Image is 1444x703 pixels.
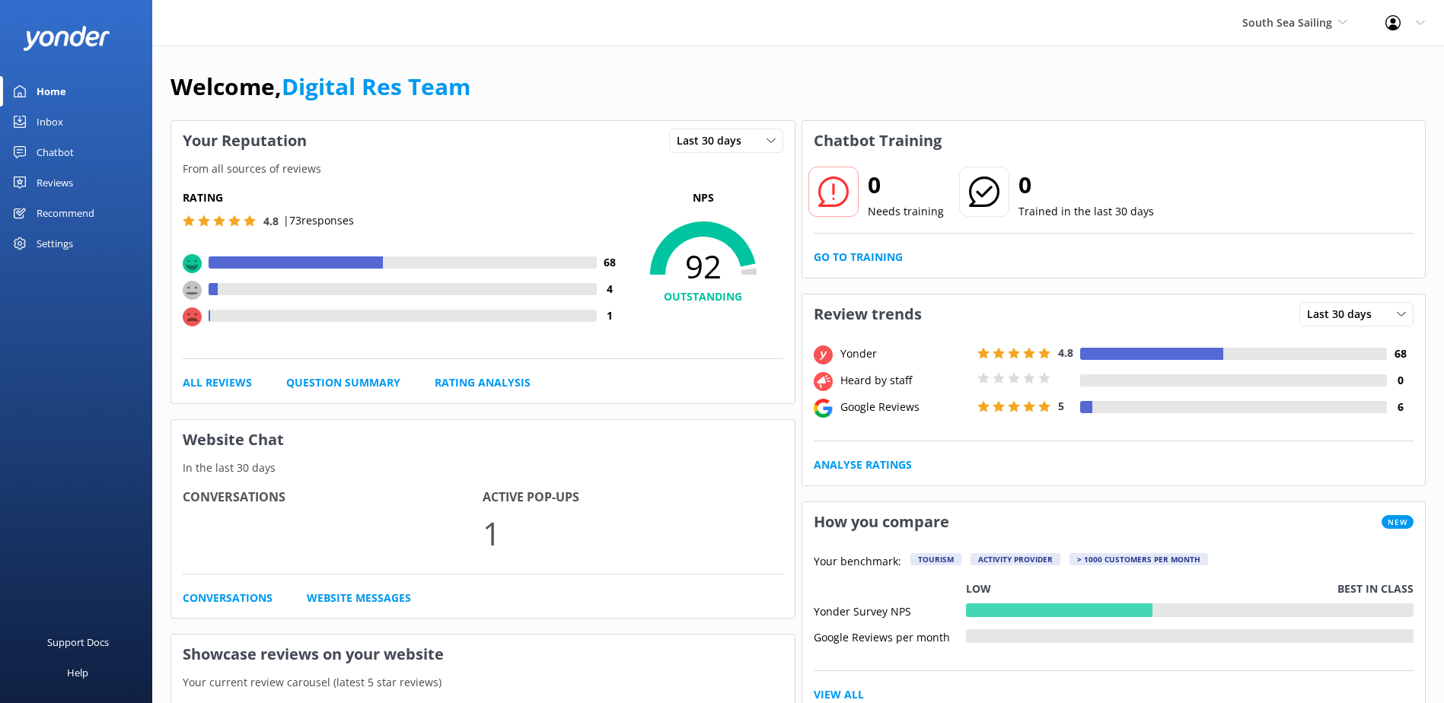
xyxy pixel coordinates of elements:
h2: 0 [1018,167,1154,203]
div: Heard by staff [837,372,974,389]
a: Rating Analysis [435,374,531,391]
p: From all sources of reviews [171,161,795,177]
h5: Rating [183,189,623,206]
a: Go to Training [814,249,903,266]
div: Help [67,657,88,688]
h3: Chatbot Training [802,121,953,161]
div: Home [37,76,66,107]
h2: 0 [868,167,944,203]
a: Question Summary [286,374,400,391]
a: All Reviews [183,374,252,391]
p: Needs training [868,203,944,220]
h4: 1 [597,307,623,324]
h4: Active Pop-ups [483,488,783,507]
span: 5 [1058,399,1064,413]
div: Yonder [837,345,974,362]
p: | 73 responses [283,212,354,229]
div: Yonder Survey NPS [814,603,966,617]
h1: Welcome, [171,68,470,105]
h3: Website Chat [171,420,795,460]
h4: 4 [597,281,623,297]
div: Inbox [37,107,63,137]
span: 4.8 [263,214,279,228]
h4: 68 [1387,345,1414,362]
img: yonder-white-logo.png [23,26,110,51]
p: Your benchmark: [814,553,901,571]
a: View All [814,686,864,703]
div: Recommend [37,198,94,228]
h4: OUTSTANDING [623,288,783,305]
a: Website Messages [307,590,411,606]
a: Analyse Ratings [814,456,912,473]
div: Tourism [910,553,961,565]
a: Conversations [183,590,273,606]
h4: 68 [597,254,623,271]
div: > 1000 customers per month [1069,553,1208,565]
div: Chatbot [37,137,74,167]
div: Reviews [37,167,73,198]
span: 4.8 [1058,345,1073,360]
span: Last 30 days [677,132,751,149]
h3: Your Reputation [171,121,318,161]
div: Google Reviews per month [814,629,966,643]
h4: 6 [1387,399,1414,415]
p: 1 [483,507,783,558]
a: Digital Res Team [282,71,470,102]
h3: How you compare [802,502,961,542]
h4: 0 [1387,372,1414,389]
p: NPS [623,189,783,206]
p: Your current review carousel (latest 5 star reviews) [171,674,795,691]
span: New [1382,515,1414,529]
p: In the last 30 days [171,460,795,476]
div: Google Reviews [837,399,974,415]
div: Settings [37,228,73,259]
p: Trained in the last 30 days [1018,203,1154,220]
h3: Showcase reviews on your website [171,635,795,674]
p: Best in class [1337,581,1414,597]
h4: Conversations [183,488,483,507]
p: Low [966,581,991,597]
h3: Review trends [802,294,933,334]
div: Support Docs [47,627,109,657]
span: Last 30 days [1307,306,1381,323]
span: 92 [623,247,783,285]
span: South Sea Sailing [1242,15,1332,30]
div: Activity Provider [971,553,1060,565]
